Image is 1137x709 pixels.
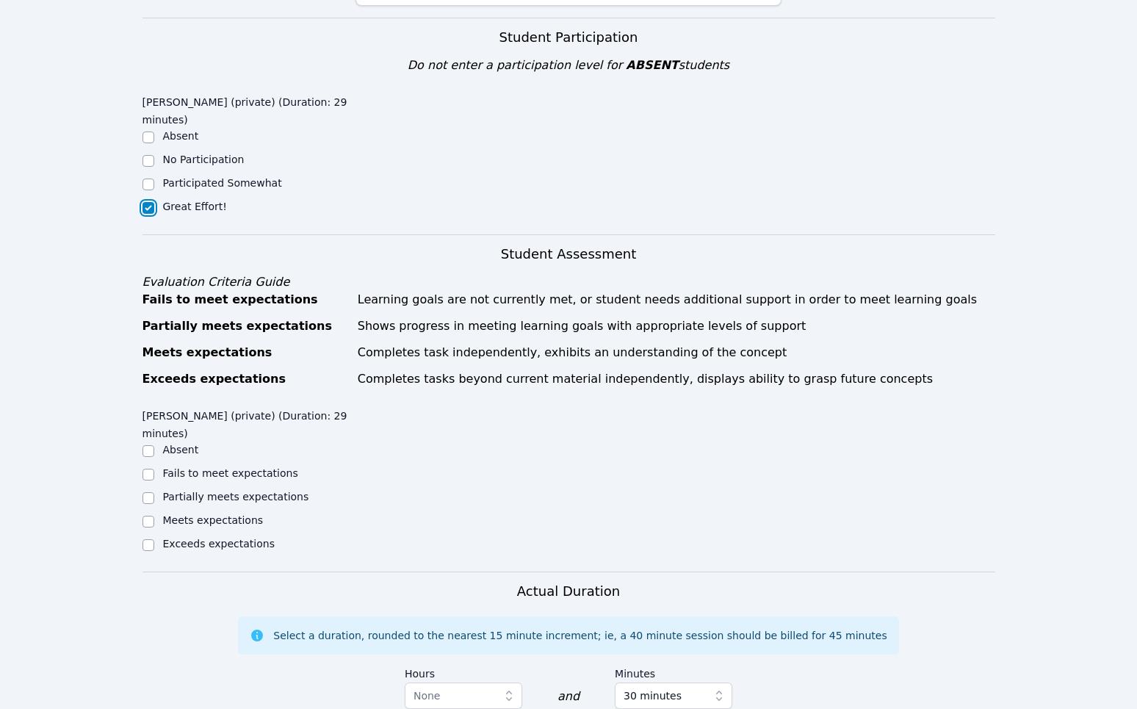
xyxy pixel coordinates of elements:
label: Minutes [615,661,732,683]
label: Absent [163,444,199,456]
h3: Student Assessment [142,244,995,264]
button: None [405,683,522,709]
span: ABSENT [626,58,678,72]
label: Fails to meet expectations [163,467,298,479]
legend: [PERSON_NAME] (private) (Duration: 29 minutes) [142,403,355,442]
div: Fails to meet expectations [142,291,349,309]
label: Hours [405,661,522,683]
div: Shows progress in meeting learning goals with appropriate levels of support [358,317,995,335]
h3: Student Participation [142,27,995,48]
h3: Actual Duration [517,581,620,602]
button: 30 minutes [615,683,732,709]
legend: [PERSON_NAME] (private) (Duration: 29 minutes) [142,89,355,129]
label: Participated Somewhat [163,177,282,189]
label: No Participation [163,154,245,165]
div: Exceeds expectations [142,370,349,388]
div: and [557,688,580,705]
div: Partially meets expectations [142,317,349,335]
div: Learning goals are not currently met, or student needs additional support in order to meet learni... [358,291,995,309]
div: Select a duration, rounded to the nearest 15 minute increment; ie, a 40 minute session should be ... [273,628,887,643]
div: Completes task independently, exhibits an understanding of the concept [358,344,995,361]
label: Partially meets expectations [163,491,309,503]
div: Meets expectations [142,344,349,361]
div: Completes tasks beyond current material independently, displays ability to grasp future concepts [358,370,995,388]
div: Evaluation Criteria Guide [142,273,995,291]
span: None [414,690,441,702]
div: Do not enter a participation level for students [142,57,995,74]
label: Great Effort! [163,201,227,212]
label: Absent [163,130,199,142]
label: Exceeds expectations [163,538,275,550]
label: Meets expectations [163,514,264,526]
span: 30 minutes [624,687,682,705]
